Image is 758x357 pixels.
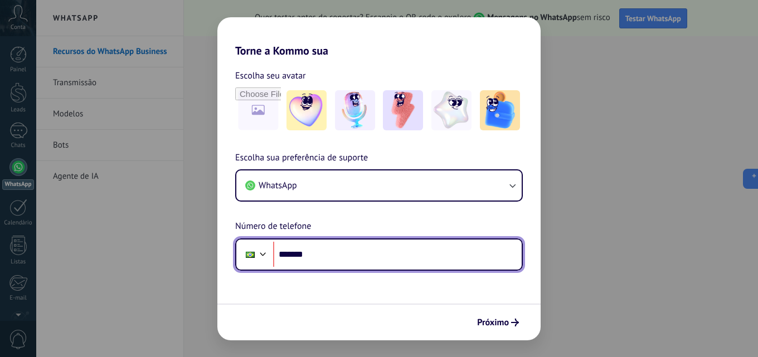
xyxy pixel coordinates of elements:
[259,180,297,191] span: WhatsApp
[431,90,472,130] img: -4.jpeg
[477,319,509,326] span: Próximo
[236,170,522,200] button: WhatsApp
[472,313,524,332] button: Próximo
[240,243,261,266] div: Brazil: + 55
[480,90,520,130] img: -5.jpeg
[235,151,368,165] span: Escolha sua preferência de suporte
[335,90,375,130] img: -2.jpeg
[235,69,306,83] span: Escolha seu avatar
[235,219,311,234] span: Número de telefone
[286,90,327,130] img: -1.jpeg
[217,17,541,57] h2: Torne a Kommo sua
[383,90,423,130] img: -3.jpeg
